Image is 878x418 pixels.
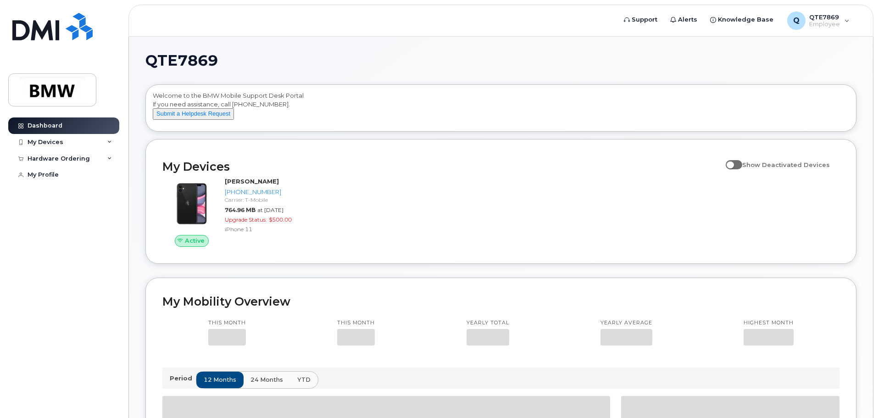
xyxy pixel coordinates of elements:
p: Yearly total [467,319,509,327]
span: Active [185,236,205,245]
div: [PHONE_NUMBER] [225,188,320,196]
p: This month [337,319,375,327]
span: Upgrade Status: [225,216,267,223]
span: $500.00 [269,216,292,223]
div: Carrier: T-Mobile [225,196,320,204]
div: iPhone 11 [225,225,320,233]
span: QTE7869 [145,54,218,67]
span: 764.96 MB [225,206,256,213]
a: Submit a Helpdesk Request [153,110,234,117]
span: 24 months [250,375,283,384]
img: iPhone_11.jpg [170,182,214,226]
h2: My Mobility Overview [162,295,839,308]
p: Period [170,374,196,383]
input: Show Deactivated Devices [726,156,733,163]
span: YTD [297,375,311,384]
a: Active[PERSON_NAME][PHONE_NUMBER]Carrier: T-Mobile764.96 MBat [DATE]Upgrade Status:$500.00iPhone 11 [162,177,323,247]
span: at [DATE] [257,206,283,213]
p: Highest month [744,319,794,327]
p: This month [208,319,246,327]
div: Welcome to the BMW Mobile Support Desk Portal If you need assistance, call [PHONE_NUMBER]. [153,91,849,128]
strong: [PERSON_NAME] [225,178,279,185]
h2: My Devices [162,160,721,173]
p: Yearly average [600,319,652,327]
span: Show Deactivated Devices [742,161,830,168]
button: Submit a Helpdesk Request [153,108,234,120]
